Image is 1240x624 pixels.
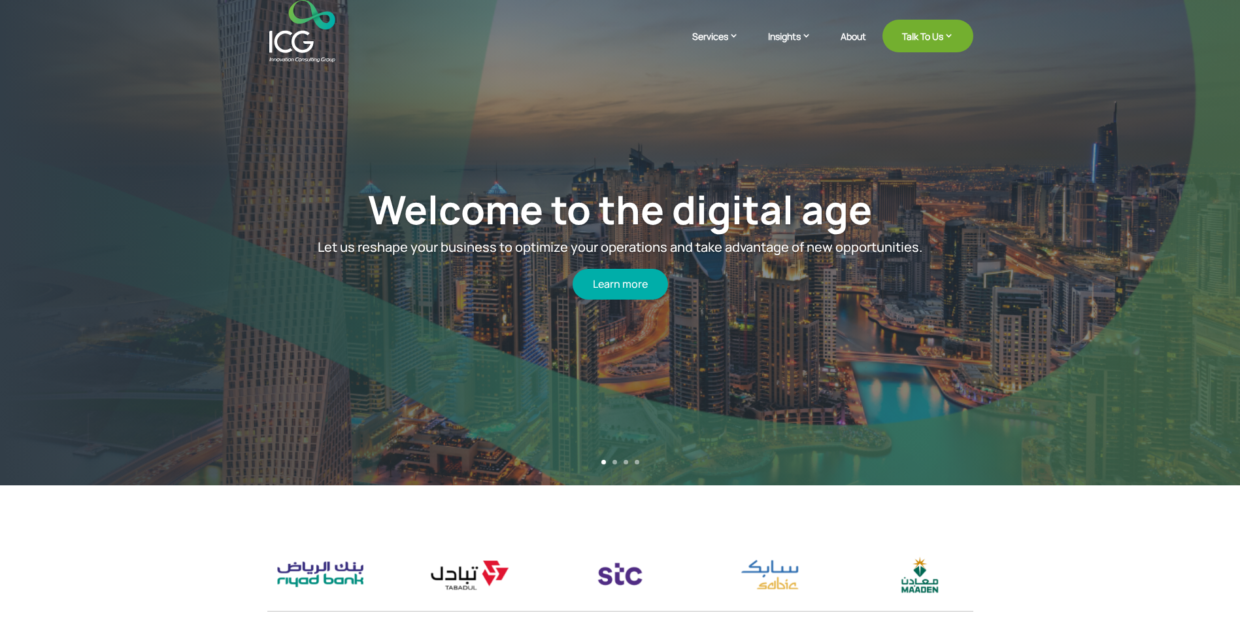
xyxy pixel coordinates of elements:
[768,29,824,62] a: Insights
[1175,561,1240,624] iframe: Chat Widget
[417,553,524,597] div: 6 / 17
[318,239,922,256] span: Let us reshape your business to optimize your operations and take advantage of new opportunities.
[267,553,373,597] div: 5 / 17
[866,553,973,597] div: 9 / 17
[624,460,628,464] a: 3
[692,29,752,62] a: Services
[417,553,524,597] img: tabadul logo
[716,552,823,597] img: sabic logo
[612,460,617,464] a: 2
[882,20,973,52] a: Talk To Us
[573,269,668,300] a: Learn more
[567,553,673,597] div: 7 / 17
[601,460,606,464] a: 1
[567,553,673,597] img: stc logo
[866,553,973,597] img: maaden logo
[368,183,872,237] a: Welcome to the digital age
[841,31,866,62] a: About
[635,460,639,464] a: 4
[716,552,823,597] div: 8 / 17
[267,553,373,597] img: riyad bank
